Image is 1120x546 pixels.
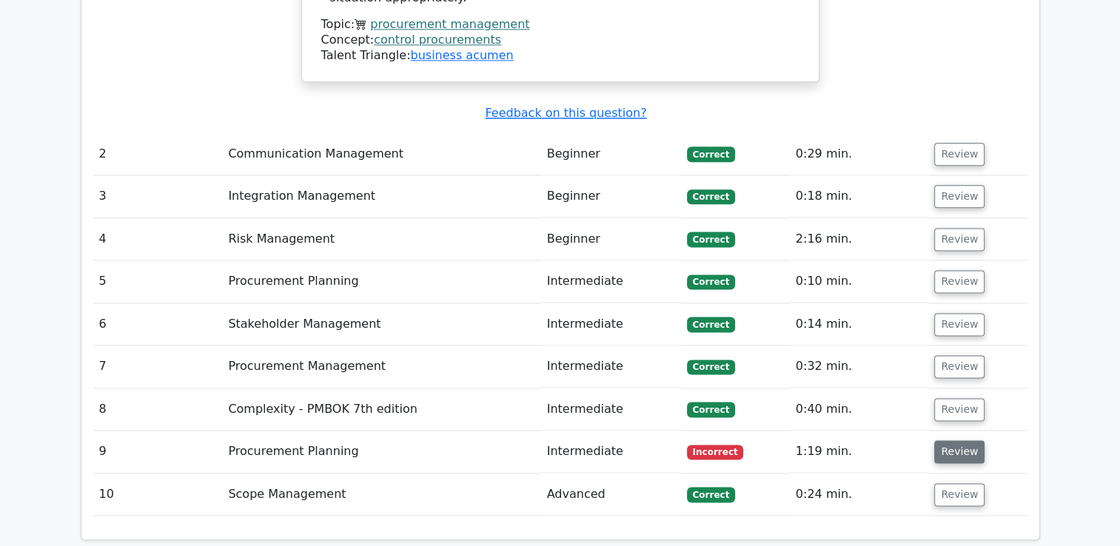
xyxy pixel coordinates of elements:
[222,303,540,346] td: Stakeholder Management
[93,133,223,175] td: 2
[410,48,513,62] a: business acumen
[790,303,929,346] td: 0:14 min.
[790,346,929,388] td: 0:32 min.
[687,360,735,374] span: Correct
[321,17,799,33] div: Topic:
[93,346,223,388] td: 7
[790,431,929,473] td: 1:19 min.
[790,473,929,516] td: 0:24 min.
[222,260,540,303] td: Procurement Planning
[790,133,929,175] td: 0:29 min.
[93,431,223,473] td: 9
[934,270,985,293] button: Review
[687,146,735,161] span: Correct
[222,388,540,431] td: Complexity - PMBOK 7th edition
[687,189,735,204] span: Correct
[687,274,735,289] span: Correct
[321,17,799,63] div: Talent Triangle:
[222,473,540,516] td: Scope Management
[321,33,799,48] div: Concept:
[790,175,929,218] td: 0:18 min.
[93,303,223,346] td: 6
[541,218,681,260] td: Beginner
[374,33,501,47] a: control procurements
[541,175,681,218] td: Beginner
[93,175,223,218] td: 3
[93,388,223,431] td: 8
[934,483,985,506] button: Review
[790,388,929,431] td: 0:40 min.
[934,398,985,421] button: Review
[934,228,985,251] button: Review
[687,232,735,246] span: Correct
[222,133,540,175] td: Communication Management
[687,445,744,459] span: Incorrect
[687,487,735,502] span: Correct
[934,440,985,463] button: Review
[934,185,985,208] button: Review
[934,143,985,166] button: Review
[687,402,735,417] span: Correct
[222,431,540,473] td: Procurement Planning
[790,218,929,260] td: 2:16 min.
[93,260,223,303] td: 5
[222,346,540,388] td: Procurement Management
[541,473,681,516] td: Advanced
[934,355,985,378] button: Review
[934,313,985,336] button: Review
[370,17,529,31] a: procurement management
[93,473,223,516] td: 10
[485,106,646,120] a: Feedback on this question?
[541,346,681,388] td: Intermediate
[790,260,929,303] td: 0:10 min.
[222,175,540,218] td: Integration Management
[541,388,681,431] td: Intermediate
[222,218,540,260] td: Risk Management
[541,303,681,346] td: Intermediate
[541,431,681,473] td: Intermediate
[541,260,681,303] td: Intermediate
[541,133,681,175] td: Beginner
[93,218,223,260] td: 4
[687,317,735,331] span: Correct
